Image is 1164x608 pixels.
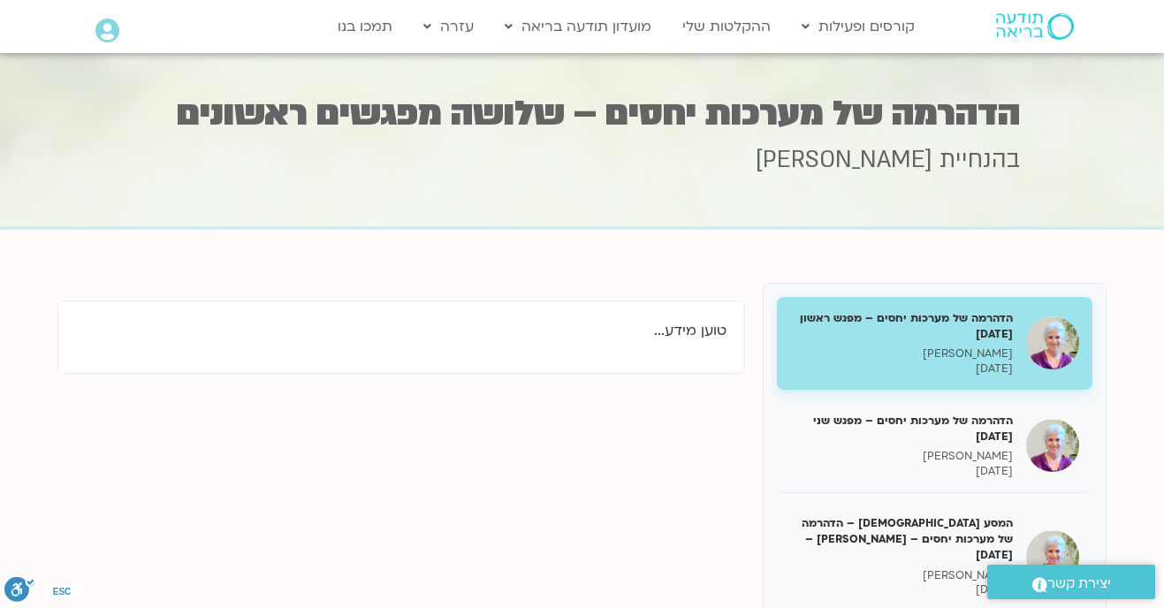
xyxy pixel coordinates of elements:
[790,515,1013,564] h5: המסע [DEMOGRAPHIC_DATA] – הדהרמה של מערכות יחסים – [PERSON_NAME] – [DATE]
[790,582,1013,597] p: [DATE]
[793,10,924,43] a: קורסים ופעילות
[1026,530,1079,583] img: המסע הבודהיסטי – הדהרמה של מערכות יחסים – סנדיה – 12/12/24
[496,10,660,43] a: מועדון תודעה בריאה
[329,10,401,43] a: תמכו בנו
[790,568,1013,583] p: [PERSON_NAME]
[790,449,1013,464] p: [PERSON_NAME]
[673,10,780,43] a: ההקלטות שלי
[1026,419,1079,472] img: הדהרמה של מערכות יחסים – מפגש שני 05/12/24
[790,464,1013,479] p: [DATE]
[790,346,1013,361] p: [PERSON_NAME]
[790,413,1013,445] h5: הדהרמה של מערכות יחסים – מפגש שני [DATE]
[940,144,1020,176] span: בהנחיית
[415,10,483,43] a: עזרה
[1026,316,1079,369] img: הדהרמה של מערכות יחסים – מפגש ראשון 28/11/24
[145,96,1020,131] h1: הדהרמה של מערכות יחסים – שלושה מפגשים ראשונים
[790,310,1013,342] h5: הדהרמה של מערכות יחסים – מפגש ראשון [DATE]
[1047,572,1111,596] span: יצירת קשר
[790,361,1013,376] p: [DATE]
[996,13,1074,40] img: תודעה בריאה
[987,565,1155,599] a: יצירת קשר
[76,319,727,343] p: טוען מידע...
